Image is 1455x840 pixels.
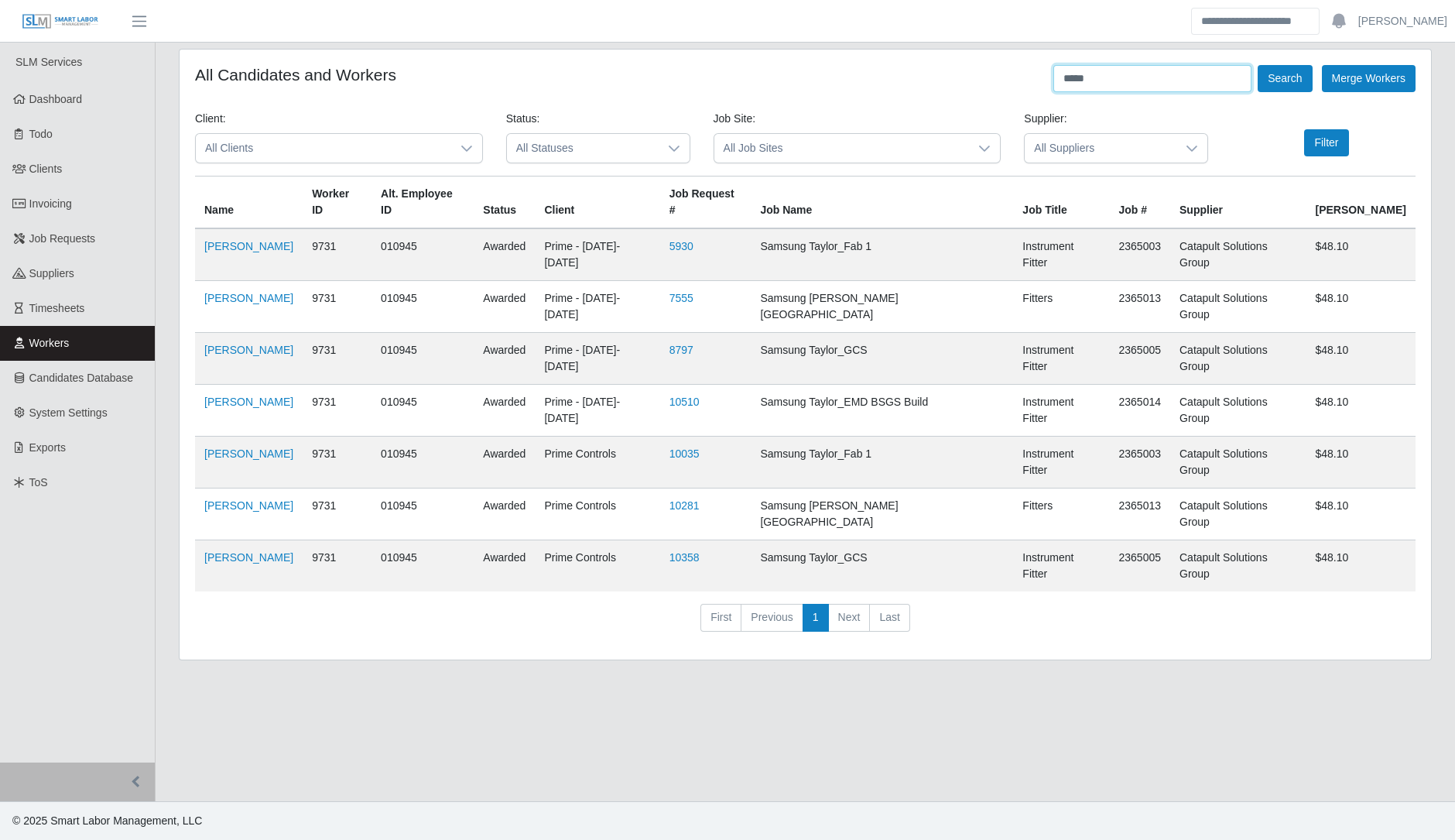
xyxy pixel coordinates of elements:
td: Catapult Solutions Group [1170,540,1306,592]
button: Filter [1304,129,1348,156]
a: [PERSON_NAME] [204,292,293,304]
a: [PERSON_NAME] [204,396,293,408]
td: Prime Controls [535,489,659,540]
th: Job # [1109,177,1170,229]
span: Clients [29,163,63,175]
td: Samsung Taylor_EMD BSGS Build [751,385,1013,437]
td: Samsung Taylor_GCS [751,333,1013,385]
td: 010945 [371,281,474,333]
a: 1 [803,604,829,632]
a: [PERSON_NAME] [1358,13,1447,29]
span: Exports [29,441,66,454]
span: Todo [29,128,53,140]
button: Search [1258,65,1312,92]
a: 7555 [669,292,693,304]
td: 010945 [371,489,474,540]
span: Timesheets [29,302,85,314]
td: Catapult Solutions Group [1170,385,1306,437]
a: 5930 [669,240,693,252]
span: SLM Services [15,56,82,68]
span: System Settings [29,406,108,419]
td: awarded [474,281,535,333]
td: awarded [474,489,535,540]
th: Alt. Employee ID [371,177,474,229]
td: Catapult Solutions Group [1170,333,1306,385]
span: Suppliers [29,267,74,279]
td: Samsung [PERSON_NAME][GEOGRAPHIC_DATA] [751,281,1013,333]
td: 9731 [303,228,371,281]
td: 2365013 [1109,281,1170,333]
th: [PERSON_NAME] [1306,177,1416,229]
th: Job Request # [660,177,751,229]
td: Instrument Fitter [1013,333,1109,385]
th: Job Title [1013,177,1109,229]
span: Job Requests [29,232,96,245]
td: Instrument Fitter [1013,540,1109,592]
th: Job Name [751,177,1013,229]
td: $48.10 [1306,540,1416,592]
th: Worker ID [303,177,371,229]
td: 9731 [303,333,371,385]
span: Invoicing [29,197,72,210]
td: 010945 [371,228,474,281]
th: Name [195,177,303,229]
td: Prime - [DATE]-[DATE] [535,385,659,437]
span: ToS [29,476,48,489]
td: Prime Controls [535,437,659,489]
td: Prime - [DATE]-[DATE] [535,228,659,281]
td: 9731 [303,540,371,592]
td: 010945 [371,385,474,437]
td: $48.10 [1306,281,1416,333]
td: awarded [474,437,535,489]
td: awarded [474,540,535,592]
a: 10510 [669,396,700,408]
td: awarded [474,385,535,437]
label: Job Site: [714,111,755,127]
td: 2365003 [1109,228,1170,281]
td: Catapult Solutions Group [1170,228,1306,281]
td: 2365014 [1109,385,1170,437]
th: Status [474,177,535,229]
a: [PERSON_NAME] [204,240,293,252]
td: Samsung [PERSON_NAME][GEOGRAPHIC_DATA] [751,489,1013,540]
td: Catapult Solutions Group [1170,281,1306,333]
h4: All Candidates and Workers [195,65,396,84]
td: $48.10 [1306,489,1416,540]
span: Candidates Database [29,372,134,384]
img: SLM Logo [22,13,99,30]
a: 10035 [669,447,700,460]
span: All Statuses [507,134,659,163]
span: All Job Sites [714,134,970,163]
td: Fitters [1013,281,1109,333]
a: 10281 [669,499,700,512]
td: Fitters [1013,489,1109,540]
a: [PERSON_NAME] [204,551,293,564]
td: 2365013 [1109,489,1170,540]
td: Instrument Fitter [1013,385,1109,437]
td: 010945 [371,540,474,592]
td: 9731 [303,489,371,540]
a: [PERSON_NAME] [204,499,293,512]
td: Prime - [DATE]-[DATE] [535,333,659,385]
td: Catapult Solutions Group [1170,437,1306,489]
label: Supplier: [1024,111,1066,127]
td: $48.10 [1306,333,1416,385]
td: 9731 [303,437,371,489]
label: Status: [506,111,540,127]
a: [PERSON_NAME] [204,447,293,460]
td: Prime - [DATE]-[DATE] [535,281,659,333]
td: $48.10 [1306,437,1416,489]
th: Client [535,177,659,229]
td: 010945 [371,333,474,385]
td: $48.10 [1306,228,1416,281]
a: 10358 [669,551,700,564]
span: All Suppliers [1025,134,1176,163]
td: Instrument Fitter [1013,437,1109,489]
td: awarded [474,333,535,385]
td: Samsung Taylor_Fab 1 [751,228,1013,281]
a: 8797 [669,344,693,356]
td: Samsung Taylor_GCS [751,540,1013,592]
td: 2365005 [1109,333,1170,385]
button: Merge Workers [1322,65,1416,92]
td: 9731 [303,281,371,333]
